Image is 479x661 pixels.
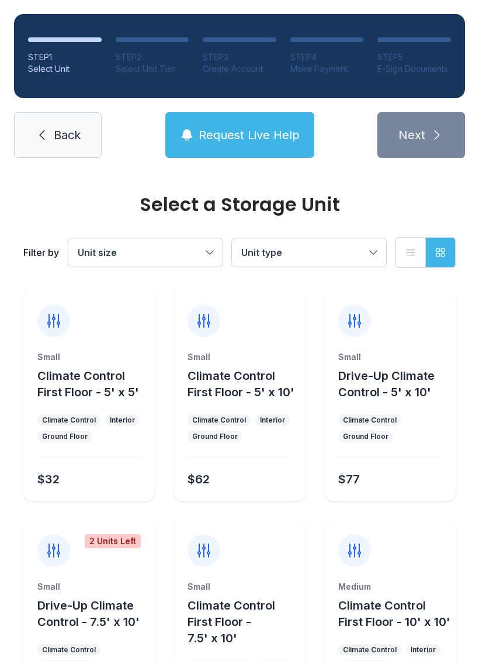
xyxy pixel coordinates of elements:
button: Climate Control First Floor - 7.5' x 10' [188,597,300,646]
div: Select Unit [28,63,102,75]
div: Interior [411,645,436,655]
div: Climate Control [343,416,397,425]
div: $62 [188,471,210,487]
div: STEP 1 [28,51,102,63]
div: Small [188,351,291,363]
div: Interior [260,416,285,425]
div: Climate Control [343,645,397,655]
div: Small [37,351,141,363]
button: Unit size [68,238,223,267]
span: Back [54,127,81,143]
div: Climate Control [192,416,246,425]
div: Climate Control [42,645,96,655]
div: STEP 3 [203,51,276,63]
div: Ground Floor [42,432,88,441]
div: Make Payment [290,63,364,75]
button: Drive-Up Climate Control - 7.5' x 10' [37,597,150,630]
div: Climate Control [42,416,96,425]
div: Select Unit Tier [116,63,189,75]
div: STEP 2 [116,51,189,63]
span: Climate Control First Floor - 5' x 5' [37,369,139,399]
div: Small [188,581,291,593]
div: 2 Units Left [85,534,141,548]
button: Climate Control First Floor - 10' x 10' [338,597,451,630]
span: Drive-Up Climate Control - 5' x 10' [338,369,435,399]
div: STEP 4 [290,51,364,63]
div: Ground Floor [343,432,388,441]
div: E-Sign Documents [377,63,451,75]
span: Request Live Help [199,127,300,143]
span: Climate Control First Floor - 10' x 10' [338,598,450,629]
div: Interior [110,416,135,425]
span: Next [398,127,425,143]
span: Climate Control First Floor - 7.5' x 10' [188,598,275,645]
div: Small [338,351,442,363]
span: Climate Control First Floor - 5' x 10' [188,369,294,399]
span: Unit type [241,247,282,258]
div: $77 [338,471,360,487]
span: Unit size [78,247,117,258]
button: Climate Control First Floor - 5' x 5' [37,368,150,400]
div: Filter by [23,245,59,259]
div: STEP 5 [377,51,451,63]
div: Medium [338,581,442,593]
div: Ground Floor [192,432,238,441]
span: Drive-Up Climate Control - 7.5' x 10' [37,598,140,629]
div: Select a Storage Unit [23,195,456,214]
button: Unit type [232,238,386,267]
div: Small [37,581,141,593]
button: Drive-Up Climate Control - 5' x 10' [338,368,451,400]
button: Climate Control First Floor - 5' x 10' [188,368,300,400]
div: $32 [37,471,60,487]
div: Create Account [203,63,276,75]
